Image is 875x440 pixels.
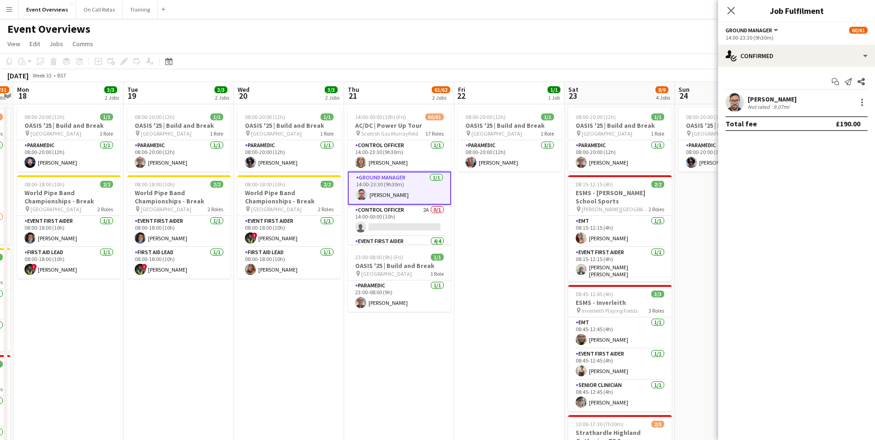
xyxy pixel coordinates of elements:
span: 1 Role [651,130,664,137]
app-card-role: Event First Aider1/108:45-12:45 (4h)[PERSON_NAME] [568,349,672,380]
span: 3/3 [651,291,664,297]
span: 19 [126,90,138,101]
h3: ESMS - Inverleith [568,298,672,307]
div: 08:00-20:00 (12h)1/1OASIS '25 | Build and Break [GEOGRAPHIC_DATA]1 RoleParamedic1/108:00-20:00 (1... [238,108,341,172]
h3: World Pipe Band Championships - Break [17,189,120,205]
app-card-role: Control Officer1/114:00-23:30 (9h30m)[PERSON_NAME] [348,140,451,172]
span: [GEOGRAPHIC_DATA] [141,206,191,213]
a: Edit [26,38,44,50]
div: Confirmed [718,45,875,67]
span: 08:00-20:00 (12h) [465,113,506,120]
span: 1/1 [548,86,560,93]
span: 08:00-20:00 (12h) [686,113,726,120]
span: 08:15-12:15 (4h) [576,181,613,188]
a: Jobs [46,38,67,50]
h3: OASIS '25 | Build and Break [127,121,231,130]
h3: World Pipe Band Championships - Break [127,189,231,205]
span: 08:00-20:00 (12h) [576,113,616,120]
app-card-role: Event First Aider1/108:00-18:00 (10h)[PERSON_NAME] [127,216,231,247]
span: Mon [17,85,29,94]
app-card-role: Paramedic1/108:00-20:00 (12h)[PERSON_NAME] [127,140,231,172]
app-card-role: Paramedic1/123:00-08:00 (9h)[PERSON_NAME] [348,280,451,312]
div: 4 Jobs [656,94,670,101]
div: 14:00-23:30 (9h30m) [726,34,868,41]
app-job-card: 08:15-12:15 (4h)2/2ESMS - [PERSON_NAME] School Sports [PERSON_NAME][GEOGRAPHIC_DATA]2 RolesEMT1/1... [568,175,672,281]
span: 1 Role [541,130,554,137]
span: 1/1 [210,113,223,120]
app-card-role: First Aid Lead1/108:00-18:00 (10h)![PERSON_NAME] [127,247,231,279]
span: Tue [127,85,138,94]
div: 08:00-18:00 (10h)2/2World Pipe Band Championships - Break [GEOGRAPHIC_DATA]2 RolesEvent First Aid... [238,175,341,279]
span: [PERSON_NAME][GEOGRAPHIC_DATA] [582,206,649,213]
span: 08:45-12:45 (4h) [576,291,613,297]
span: Inverleith Playing Fields [582,307,637,314]
h3: OASIS '25 | Build and Break [568,121,672,130]
app-card-role: Event First Aider4/4 [348,236,451,308]
app-job-card: 08:00-18:00 (10h)2/2World Pipe Band Championships - Break [GEOGRAPHIC_DATA]2 RolesEvent First Aid... [17,175,120,279]
app-job-card: 08:00-20:00 (12h)1/1OASIS '25 | Build and Break [GEOGRAPHIC_DATA]1 RoleParamedic1/108:00-20:00 (1... [679,108,782,172]
app-job-card: 08:45-12:45 (4h)3/3ESMS - Inverleith Inverleith Playing Fields3 RolesEMT1/108:45-12:45 (4h)[PERSO... [568,285,672,411]
app-card-role: Event First Aider1/108:00-18:00 (10h)[PERSON_NAME] [17,216,120,247]
span: 08:00-20:00 (12h) [135,113,175,120]
span: 14:00-00:00 (10h) (Fri) [355,113,406,120]
span: [GEOGRAPHIC_DATA] [471,130,522,137]
h1: Event Overviews [7,22,90,36]
app-card-role: Paramedic1/108:00-20:00 (12h)[PERSON_NAME] [568,140,672,172]
span: 08:00-18:00 (10h) [135,181,175,188]
span: 60/61 [425,113,444,120]
span: 1/1 [541,113,554,120]
span: Sun [679,85,690,94]
span: View [7,40,20,48]
div: Not rated [748,103,772,110]
span: 1/1 [321,113,333,120]
span: 60/61 [849,27,868,34]
span: Wed [238,85,250,94]
span: 22 [457,90,465,101]
div: Total fee [726,119,757,128]
div: 1 Job [548,94,560,101]
span: 3/3 [325,86,338,93]
span: 8/9 [655,86,668,93]
app-card-role: Paramedic1/108:00-20:00 (12h)[PERSON_NAME] [458,140,561,172]
h3: OASIS '25 | Build and Break [679,121,782,130]
span: Edit [30,40,40,48]
div: BST [57,72,66,79]
span: 2 Roles [318,206,333,213]
span: 1 Role [320,130,333,137]
span: [GEOGRAPHIC_DATA] [251,206,302,213]
span: 2 Roles [649,206,664,213]
app-card-role: Ground Manager1/114:00-23:30 (9h30m)[PERSON_NAME] [348,172,451,205]
div: 2 Jobs [432,94,450,101]
span: 23:00-08:00 (9h) (Fri) [355,254,403,261]
span: 08:00-18:00 (10h) [24,181,65,188]
span: 1/1 [431,254,444,261]
app-job-card: 08:00-20:00 (12h)1/1OASIS '25 | Build and Break [GEOGRAPHIC_DATA]1 RoleParamedic1/108:00-20:00 (1... [17,108,120,172]
div: 23:00-08:00 (9h) (Fri)1/1OASIS '25 | Build and Break [GEOGRAPHIC_DATA]1 RoleParamedic1/123:00-08:... [348,248,451,312]
span: 08:00-20:00 (12h) [245,113,285,120]
button: Event Overviews [19,0,76,18]
span: [GEOGRAPHIC_DATA] [30,130,81,137]
span: Week 33 [30,72,54,79]
span: [GEOGRAPHIC_DATA] [361,270,412,277]
span: 2/2 [321,181,333,188]
span: ! [142,264,147,269]
span: Sat [568,85,578,94]
button: Training [123,0,158,18]
div: [PERSON_NAME] [748,95,797,103]
app-job-card: 08:00-20:00 (12h)1/1OASIS '25 | Build and Break [GEOGRAPHIC_DATA]1 RoleParamedic1/108:00-20:00 (1... [458,108,561,172]
span: 61/62 [432,86,450,93]
span: 08:00-20:00 (12h) [24,113,65,120]
app-card-role: Event First Aider1/108:15-12:15 (4h)[PERSON_NAME] [PERSON_NAME] [568,247,672,281]
app-job-card: 08:00-20:00 (12h)1/1OASIS '25 | Build and Break [GEOGRAPHIC_DATA]1 RoleParamedic1/108:00-20:00 (1... [127,108,231,172]
div: 08:00-18:00 (10h)2/2World Pipe Band Championships - Break [GEOGRAPHIC_DATA]2 RolesEvent First Aid... [127,175,231,279]
div: 9.07mi [772,103,791,110]
button: On Call Rotas [76,0,123,18]
span: Fri [458,85,465,94]
button: Ground Manager [726,27,780,34]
